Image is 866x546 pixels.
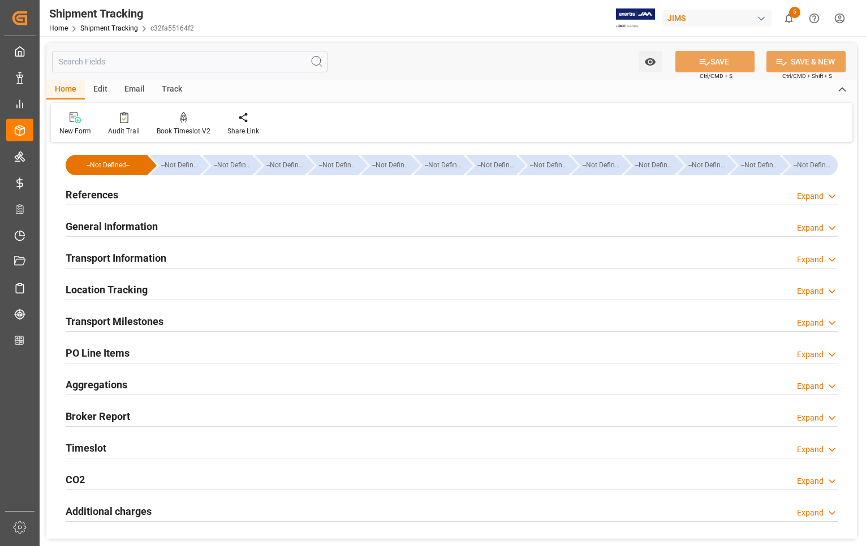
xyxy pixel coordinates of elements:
div: --Not Defined-- [214,155,252,175]
div: --Not Defined-- [688,155,727,175]
div: Expand [797,349,824,361]
h2: PO Line Items [66,345,130,361]
div: Expand [797,475,824,487]
div: --Not Defined-- [161,155,200,175]
a: Shipment Tracking [80,24,138,32]
button: SAVE & NEW [766,51,846,72]
div: Expand [797,507,824,519]
input: Search Fields [52,51,328,72]
div: New Form [59,126,91,136]
div: Expand [797,380,824,392]
div: --Not Defined-- [519,155,568,175]
h2: Transport Milestones [66,314,163,329]
h2: CO2 [66,472,85,487]
div: Home [46,80,85,99]
div: Audit Trail [108,126,140,136]
h2: Aggregations [66,377,127,392]
div: Edit [85,80,116,99]
button: open menu [639,51,662,72]
div: JIMS [663,10,772,27]
button: JIMS [663,7,776,29]
div: --Not Defined-- [150,155,200,175]
div: --Not Defined-- [425,155,463,175]
div: Expand [797,444,824,456]
span: Ctrl/CMD + S [700,72,733,80]
div: --Not Defined-- [372,155,411,175]
div: Expand [797,190,824,202]
div: --Not Defined-- [530,155,568,175]
div: --Not Defined-- [466,155,516,175]
h2: References [66,187,118,202]
div: --Not Defined-- [583,155,621,175]
span: Ctrl/CMD + Shift + S [782,72,832,80]
div: --Not Defined-- [730,155,779,175]
div: --Not Defined-- [77,155,139,175]
div: Email [116,80,153,99]
div: --Not Defined-- [677,155,727,175]
div: --Not Defined-- [635,155,674,175]
div: Expand [797,317,824,329]
h2: General Information [66,219,158,234]
h2: Transport Information [66,250,166,266]
div: Expand [797,285,824,297]
button: show 5 new notifications [776,6,802,31]
div: Expand [797,222,824,234]
button: Help Center [802,6,827,31]
div: --Not Defined-- [782,155,838,175]
div: Book Timeslot V2 [157,126,210,136]
div: --Not Defined-- [255,155,305,175]
div: Expand [797,412,824,424]
a: Home [49,24,68,32]
div: --Not Defined-- [319,155,357,175]
button: SAVE [675,51,755,72]
div: --Not Defined-- [571,155,621,175]
div: --Not Defined-- [308,155,357,175]
h2: Broker Report [66,409,130,424]
div: --Not Defined-- [361,155,411,175]
h2: Location Tracking [66,282,148,297]
div: --Not Defined-- [203,155,252,175]
div: --Not Defined-- [413,155,463,175]
div: --Not Defined-- [66,155,147,175]
div: Expand [797,254,824,266]
div: --Not Defined-- [624,155,674,175]
h2: Additional charges [66,504,152,519]
div: --Not Defined-- [266,155,305,175]
div: Share Link [227,126,259,136]
div: --Not Defined-- [741,155,779,175]
h2: Timeslot [66,440,106,456]
div: --Not Defined-- [477,155,516,175]
div: Track [153,80,191,99]
div: Shipment Tracking [49,5,194,22]
span: 5 [789,7,800,18]
div: --Not Defined-- [794,155,832,175]
img: Exertis%20JAM%20-%20Email%20Logo.jpg_1722504956.jpg [616,8,655,28]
